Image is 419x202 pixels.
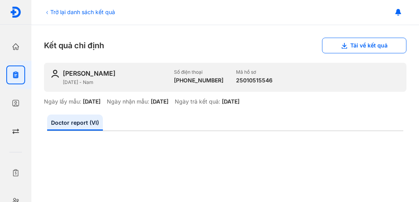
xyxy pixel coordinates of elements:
[10,6,22,18] img: logo
[236,77,273,84] div: 25010515546
[107,98,149,105] div: Ngày nhận mẫu:
[175,98,220,105] div: Ngày trả kết quả:
[47,115,103,131] a: Doctor report (VI)
[222,98,240,105] div: [DATE]
[322,38,406,53] button: Tải về kết quả
[44,98,81,105] div: Ngày lấy mẫu:
[44,38,406,53] div: Kết quả chỉ định
[151,98,168,105] div: [DATE]
[63,79,168,86] div: [DATE] - Nam
[44,8,115,16] div: Trở lại danh sách kết quả
[174,77,223,84] div: [PHONE_NUMBER]
[50,69,60,78] img: user-icon
[174,69,223,75] div: Số điện thoại
[236,69,273,75] div: Mã hồ sơ
[63,69,115,78] div: [PERSON_NAME]
[83,98,101,105] div: [DATE]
